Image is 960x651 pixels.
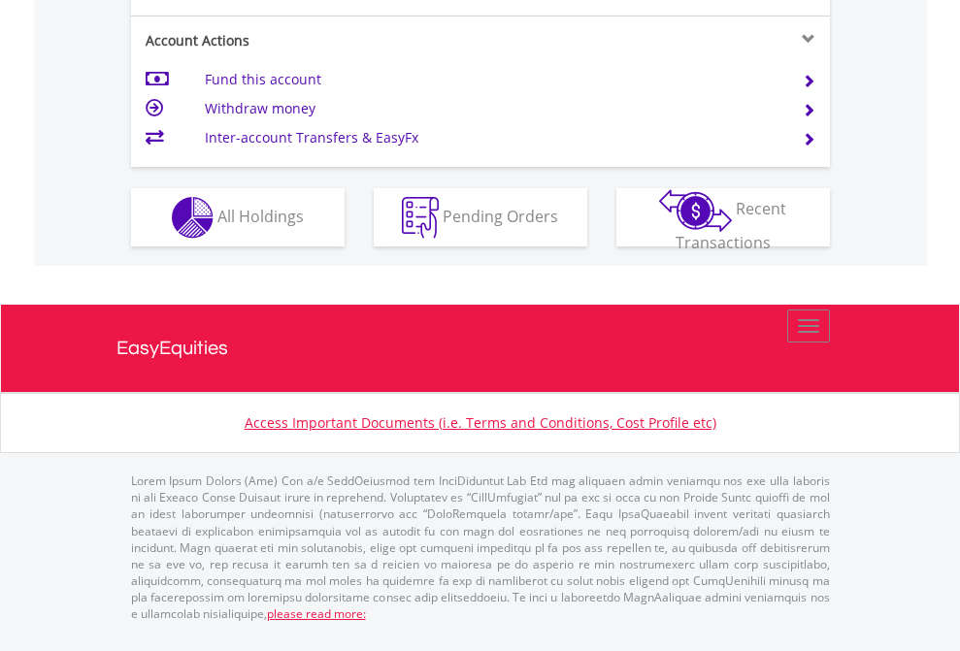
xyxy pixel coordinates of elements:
[443,205,558,226] span: Pending Orders
[116,305,844,392] a: EasyEquities
[131,472,830,622] p: Lorem Ipsum Dolors (Ame) Con a/e SeddOeiusmod tem InciDiduntut Lab Etd mag aliquaen admin veniamq...
[205,123,778,152] td: Inter-account Transfers & EasyFx
[205,65,778,94] td: Fund this account
[131,31,480,50] div: Account Actions
[172,197,214,239] img: holdings-wht.png
[374,188,587,246] button: Pending Orders
[131,188,345,246] button: All Holdings
[267,605,366,622] a: please read more:
[402,197,439,239] img: pending_instructions-wht.png
[217,205,304,226] span: All Holdings
[659,189,732,232] img: transactions-zar-wht.png
[245,413,716,432] a: Access Important Documents (i.e. Terms and Conditions, Cost Profile etc)
[205,94,778,123] td: Withdraw money
[616,188,830,246] button: Recent Transactions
